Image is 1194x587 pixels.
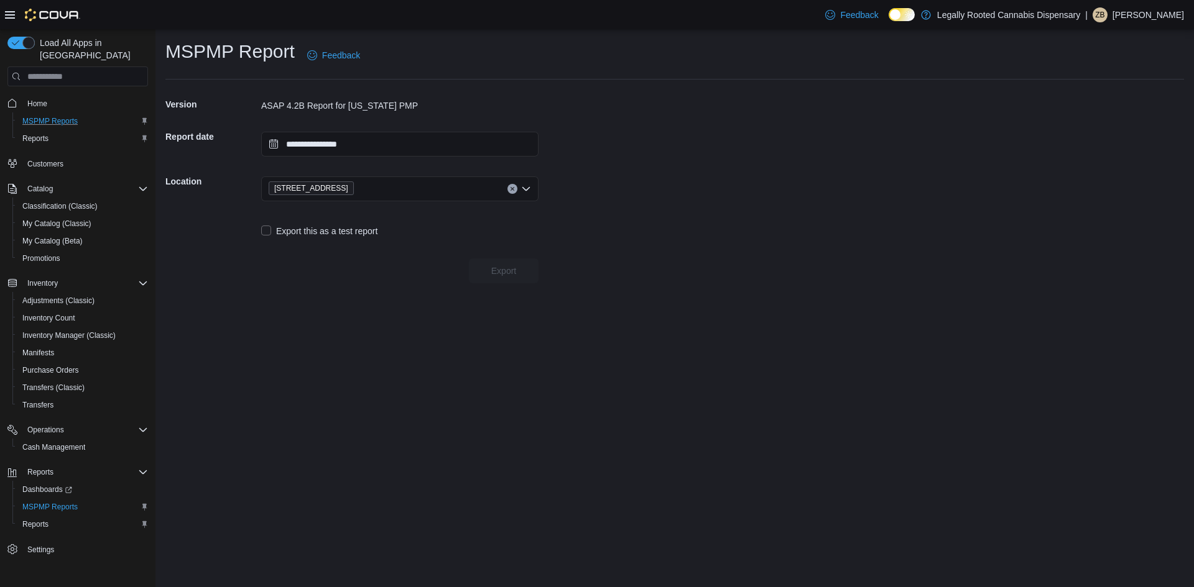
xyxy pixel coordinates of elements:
button: Catalog [2,180,153,198]
a: Settings [22,542,59,557]
button: MSPMP Reports [12,498,153,516]
span: Inventory [27,278,58,288]
button: Inventory Count [12,309,153,327]
span: MSPMP Reports [22,116,78,126]
span: Manifests [22,348,54,358]
span: Adjustments (Classic) [17,293,148,308]
button: Manifests [12,344,153,362]
span: Settings [22,542,148,557]
span: Reports [22,465,148,480]
span: Inventory Count [22,313,75,323]
span: My Catalog (Classic) [17,216,148,231]
span: Settings [27,545,54,555]
span: Purchase Orders [17,363,148,378]
button: My Catalog (Classic) [12,215,153,232]
h5: Location [165,169,259,194]
span: Reports [17,517,148,532]
button: Operations [22,422,69,437]
a: Feedback [820,2,883,27]
button: Export [469,258,539,283]
div: ASAP 4.2B Report for [US_STATE] PMP [261,99,539,112]
a: Classification (Classic) [17,199,103,214]
span: Reports [22,519,49,529]
span: Operations [27,425,64,435]
button: Customers [2,155,153,173]
button: Promotions [12,250,153,267]
a: Home [22,96,52,111]
span: Manifests [17,345,148,360]
span: Reports [17,131,148,146]
p: | [1085,7,1088,22]
span: Inventory Manager (Classic) [22,330,116,340]
span: MSPMP Reports [22,502,78,512]
p: [PERSON_NAME] [1113,7,1184,22]
span: Transfers [22,400,53,410]
input: Accessible screen reader label [359,181,360,196]
a: Cash Management [17,440,90,455]
a: My Catalog (Classic) [17,216,96,231]
button: Reports [12,130,153,147]
h5: Version [165,92,259,117]
button: Catalog [22,181,58,196]
a: Reports [17,131,53,146]
span: Reports [27,467,53,477]
a: My Catalog (Beta) [17,234,88,248]
img: Cova [25,9,80,21]
label: Export this as a test report [261,224,377,239]
a: Adjustments (Classic) [17,293,99,308]
span: 1800 6th Street [269,181,354,195]
button: My Catalog (Beta) [12,232,153,250]
a: Transfers (Classic) [17,380,90,395]
span: Cash Management [17,440,148,455]
a: Customers [22,157,68,171]
span: Operations [22,422,148,437]
div: Zachery Birchard [1093,7,1108,22]
input: Press the down key to open a popover containing a calendar. [261,132,539,157]
span: Promotions [17,251,148,266]
a: Inventory Count [17,311,80,325]
a: Transfers [17,398,58,412]
span: Promotions [22,253,60,263]
span: Adjustments (Classic) [22,296,95,306]
span: Inventory Count [17,311,148,325]
button: Settings [2,540,153,558]
p: Legally Rooted Cannabis Dispensary [937,7,1080,22]
span: Purchase Orders [22,365,79,375]
span: Feedback [322,49,360,61]
span: Home [22,95,148,111]
a: Manifests [17,345,59,360]
span: Export [491,265,516,277]
span: Load All Apps in [GEOGRAPHIC_DATA] [35,37,148,61]
button: Inventory [22,276,63,291]
span: My Catalog (Beta) [17,234,148,248]
span: Customers [22,156,148,171]
span: Home [27,99,47,109]
span: Transfers (Classic) [22,383,85,393]
span: MSPMP Reports [17,114,148,129]
button: Purchase Orders [12,362,153,379]
button: Reports [12,516,153,533]
button: Home [2,94,153,112]
input: Dark Mode [889,8,915,21]
span: Reports [22,134,49,143]
button: Adjustments (Classic) [12,292,153,309]
span: Dashboards [22,485,72,494]
span: Classification (Classic) [22,201,98,211]
span: Transfers [17,398,148,412]
button: Inventory [2,275,153,292]
span: Dashboards [17,482,148,497]
span: MSPMP Reports [17,499,148,514]
button: Reports [2,463,153,481]
button: MSPMP Reports [12,112,153,130]
a: Promotions [17,251,65,266]
button: Reports [22,465,58,480]
span: My Catalog (Classic) [22,219,91,229]
a: Feedback [302,43,365,68]
span: ZB [1095,7,1104,22]
span: Catalog [22,181,148,196]
h5: Report date [165,124,259,149]
button: Cash Management [12,439,153,456]
a: Inventory Manager (Classic) [17,328,121,343]
button: Classification (Classic) [12,198,153,215]
span: Customers [27,159,63,169]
